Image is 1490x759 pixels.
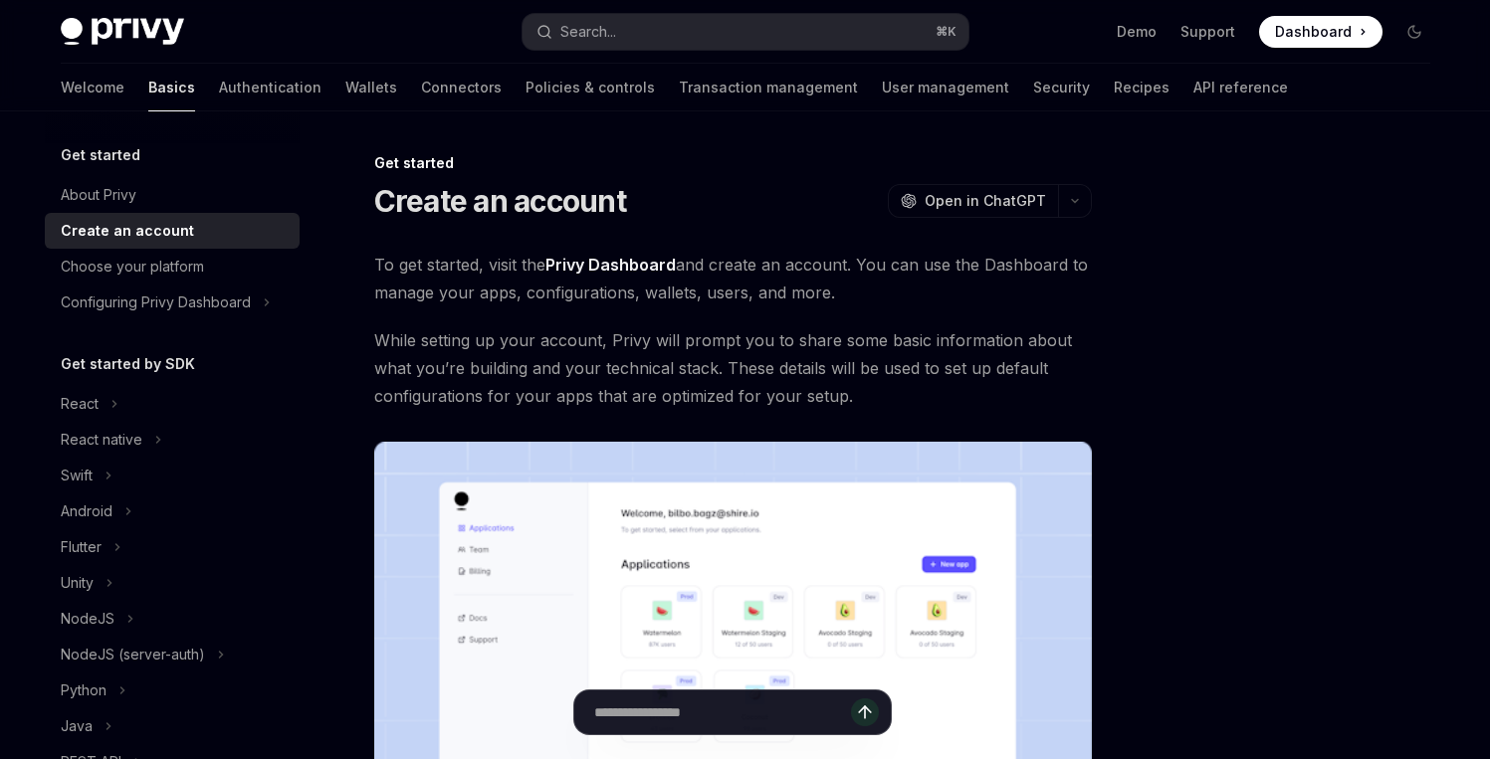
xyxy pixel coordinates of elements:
div: Configuring Privy Dashboard [61,290,251,314]
button: Search...⌘K [523,14,968,50]
div: Android [61,499,112,523]
span: To get started, visit the and create an account. You can use the Dashboard to manage your apps, c... [374,251,1092,306]
a: Policies & controls [526,64,655,111]
div: NodeJS (server-auth) [61,643,205,666]
button: Toggle dark mode [1398,16,1430,48]
div: Flutter [61,535,102,559]
span: ⌘ K [936,24,957,40]
div: Python [61,678,106,702]
a: Support [1180,22,1235,42]
img: dark logo [61,18,184,46]
span: Dashboard [1275,22,1352,42]
a: Demo [1117,22,1157,42]
div: Java [61,714,93,738]
a: Dashboard [1259,16,1383,48]
h5: Get started [61,143,140,167]
a: API reference [1193,64,1288,111]
a: User management [882,64,1009,111]
h5: Get started by SDK [61,352,195,376]
button: Open in ChatGPT [888,184,1058,218]
span: While setting up your account, Privy will prompt you to share some basic information about what y... [374,326,1092,410]
a: Connectors [421,64,502,111]
div: React [61,392,99,416]
a: Recipes [1114,64,1170,111]
a: Security [1033,64,1090,111]
div: Search... [560,20,616,44]
a: Basics [148,64,195,111]
a: Choose your platform [45,249,300,285]
a: Authentication [219,64,321,111]
div: NodeJS [61,607,114,631]
div: React native [61,428,142,452]
h1: Create an account [374,183,626,219]
div: Swift [61,464,93,487]
a: Transaction management [679,64,858,111]
a: Welcome [61,64,124,111]
a: Wallets [345,64,397,111]
div: Create an account [61,219,194,243]
span: Open in ChatGPT [925,191,1046,211]
a: Privy Dashboard [545,255,676,276]
div: Unity [61,571,94,595]
div: About Privy [61,183,136,207]
a: About Privy [45,177,300,213]
div: Get started [374,153,1092,173]
div: Choose your platform [61,255,204,279]
button: Send message [851,698,879,726]
a: Create an account [45,213,300,249]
